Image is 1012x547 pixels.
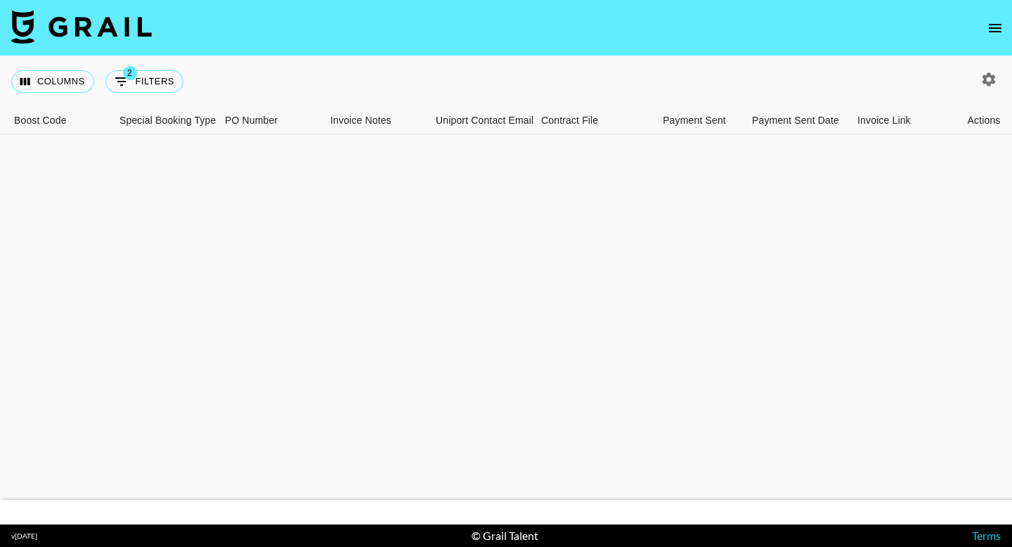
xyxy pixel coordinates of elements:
[14,107,67,134] div: Boost Code
[752,107,839,134] div: Payment Sent Date
[541,107,598,134] div: Contract File
[323,107,429,134] div: Invoice Notes
[11,70,94,93] button: Select columns
[857,107,911,134] div: Invoice Link
[640,107,745,134] div: Payment Sent
[225,107,278,134] div: PO Number
[7,107,112,134] div: Boost Code
[956,107,1012,134] div: Actions
[429,107,534,134] div: Uniport Contact Email
[981,14,1009,42] button: open drawer
[745,107,850,134] div: Payment Sent Date
[330,107,391,134] div: Invoice Notes
[123,66,137,80] span: 2
[972,529,1001,542] a: Terms
[436,107,533,134] div: Uniport Contact Email
[105,70,183,93] button: Show filters
[11,10,152,44] img: Grail Talent
[119,107,216,134] div: Special Booking Type
[663,107,726,134] div: Payment Sent
[11,532,37,541] div: v [DATE]
[218,107,323,134] div: PO Number
[112,107,218,134] div: Special Booking Type
[850,107,956,134] div: Invoice Link
[968,107,1001,134] div: Actions
[472,529,538,543] div: © Grail Talent
[534,107,640,134] div: Contract File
